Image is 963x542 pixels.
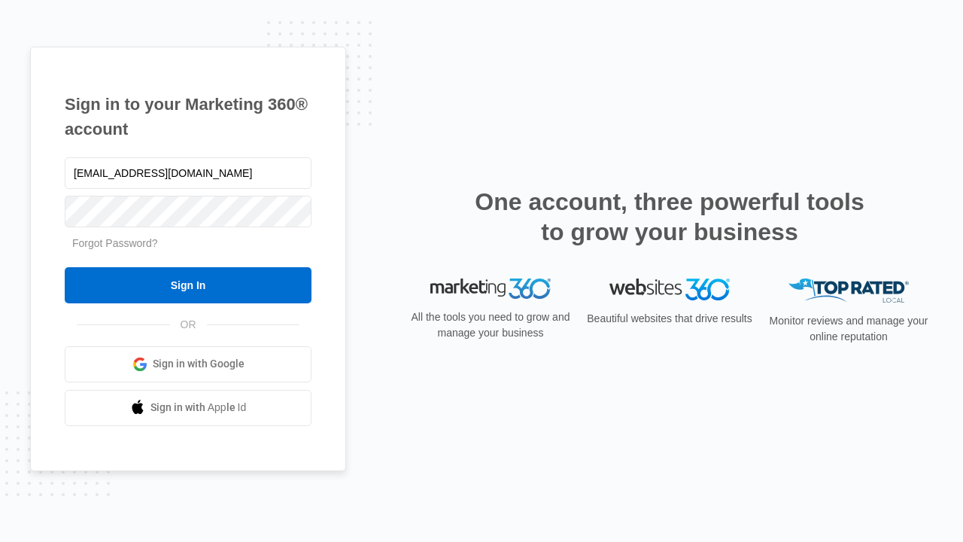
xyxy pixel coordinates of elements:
[65,267,311,303] input: Sign In
[65,390,311,426] a: Sign in with Apple Id
[430,279,551,300] img: Marketing 360
[150,400,247,416] span: Sign in with Apple Id
[153,356,245,372] span: Sign in with Google
[585,311,754,327] p: Beautiful websites that drive results
[65,346,311,382] a: Sign in with Google
[72,237,158,249] a: Forgot Password?
[788,279,909,303] img: Top Rated Local
[406,309,575,341] p: All the tools you need to grow and manage your business
[470,187,869,247] h2: One account, three powerful tools to grow your business
[170,317,207,333] span: OR
[65,92,311,142] h1: Sign in to your Marketing 360® account
[609,279,730,300] img: Websites 360
[65,157,311,189] input: Email
[764,313,933,345] p: Monitor reviews and manage your online reputation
